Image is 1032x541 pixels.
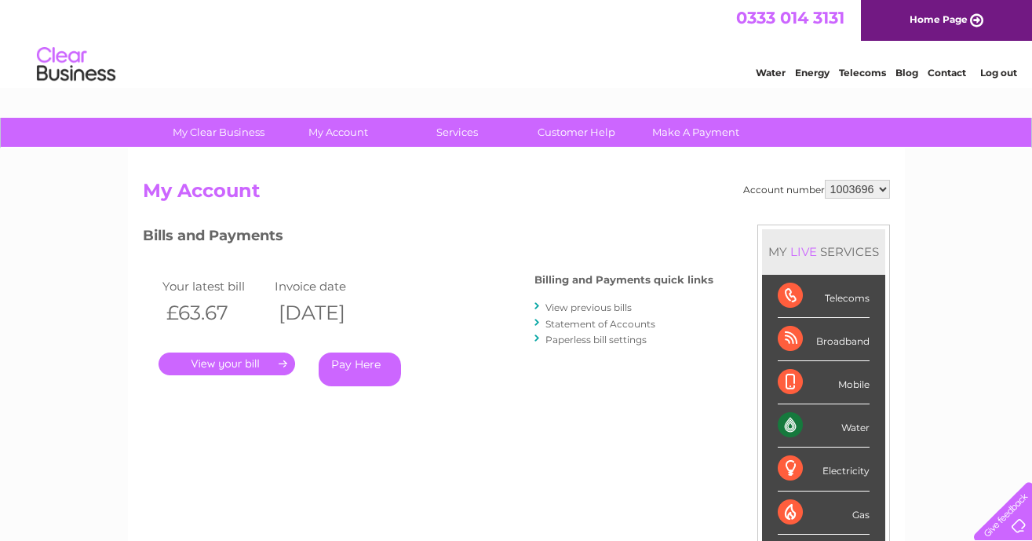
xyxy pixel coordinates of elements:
[159,276,272,297] td: Your latest bill
[778,492,870,535] div: Gas
[534,274,713,286] h4: Billing and Payments quick links
[736,8,844,27] a: 0333 014 3131
[146,9,888,76] div: Clear Business is a trading name of Verastar Limited (registered in [GEOGRAPHIC_DATA] No. 3667643...
[545,302,632,313] a: View previous bills
[762,229,885,274] div: MY SERVICES
[159,353,295,375] a: .
[271,297,384,329] th: [DATE]
[143,225,713,252] h3: Bills and Payments
[392,118,522,147] a: Services
[743,180,890,199] div: Account number
[143,180,890,210] h2: My Account
[273,118,403,147] a: My Account
[631,118,760,147] a: Make A Payment
[154,118,283,147] a: My Clear Business
[756,67,786,79] a: Water
[795,67,830,79] a: Energy
[271,276,384,297] td: Invoice date
[839,67,886,79] a: Telecoms
[512,118,641,147] a: Customer Help
[159,297,272,329] th: £63.67
[778,275,870,318] div: Telecoms
[895,67,918,79] a: Blog
[545,334,647,345] a: Paperless bill settings
[980,67,1017,79] a: Log out
[778,404,870,448] div: Water
[787,244,820,259] div: LIVE
[778,318,870,361] div: Broadband
[319,353,401,386] a: Pay Here
[778,448,870,491] div: Electricity
[545,318,655,330] a: Statement of Accounts
[36,41,116,89] img: logo.png
[778,361,870,404] div: Mobile
[928,67,966,79] a: Contact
